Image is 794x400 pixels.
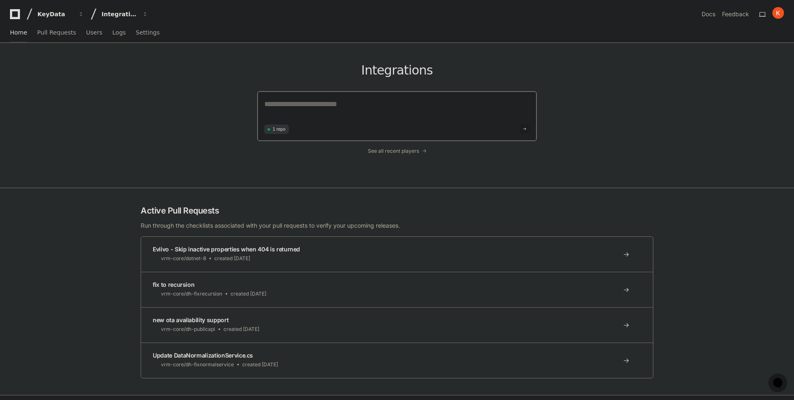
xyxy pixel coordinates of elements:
[153,281,194,288] span: fix to recursion
[141,64,151,74] button: Start new chat
[153,246,300,253] span: Eviivo - Skip inactive properties when 404 is returned
[722,10,749,18] button: Feedback
[136,23,159,42] a: Settings
[257,63,537,78] h1: Integrations
[141,343,653,378] a: Update DataNormalizationService.csvrm-core/dh-fixnormalservicecreated [DATE]
[28,62,136,70] div: Start new chat
[8,62,23,77] img: 1736555170064-99ba0984-63c1-480f-8ee9-699278ef63ed
[136,30,159,35] span: Settings
[141,221,653,230] p: Run through the checklists associated with your pull requests to verify your upcoming releases.
[702,10,715,18] a: Docs
[112,30,126,35] span: Logs
[368,148,419,154] span: See all recent players
[10,30,27,35] span: Home
[86,30,102,35] span: Users
[59,87,101,93] a: Powered byPylon
[214,255,250,262] span: created [DATE]
[153,316,228,323] span: new ota availability support
[141,272,653,307] a: fix to recursionvrm-core/dh-fixrecursioncreated [DATE]
[161,291,222,297] span: vrm-core/dh-fixrecursion
[273,126,285,132] span: 1 repo
[98,7,151,22] button: Integrations
[28,70,105,77] div: We're available if you need us!
[83,87,101,93] span: Pylon
[37,23,76,42] a: Pull Requests
[34,7,87,22] button: KeyData
[8,8,25,25] img: PlayerZero
[8,33,151,47] div: Welcome
[141,237,653,272] a: Eviivo - Skip inactive properties when 404 is returnedvrm-core/dotnet-8created [DATE]
[153,352,253,359] span: Update DataNormalizationService.cs
[772,7,784,19] img: ACg8ocIbWnoeuFAZO6P8IhH7mAy02rMqzmXt2JPyLMfuqhGmNXlzFA=s96-c
[231,291,266,297] span: created [DATE]
[10,23,27,42] a: Home
[257,148,537,154] a: See all recent players
[161,361,234,368] span: vrm-core/dh-fixnormalservice
[161,255,206,262] span: vrm-core/dotnet-8
[242,361,278,368] span: created [DATE]
[223,326,259,333] span: created [DATE]
[112,23,126,42] a: Logs
[102,10,137,18] div: Integrations
[161,326,215,333] span: vrm-core/dh-publicapi
[141,307,653,343] a: new ota availability supportvrm-core/dh-publicapicreated [DATE]
[86,23,102,42] a: Users
[37,30,76,35] span: Pull Requests
[767,373,790,395] iframe: Open customer support
[141,205,653,216] h2: Active Pull Requests
[37,10,73,18] div: KeyData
